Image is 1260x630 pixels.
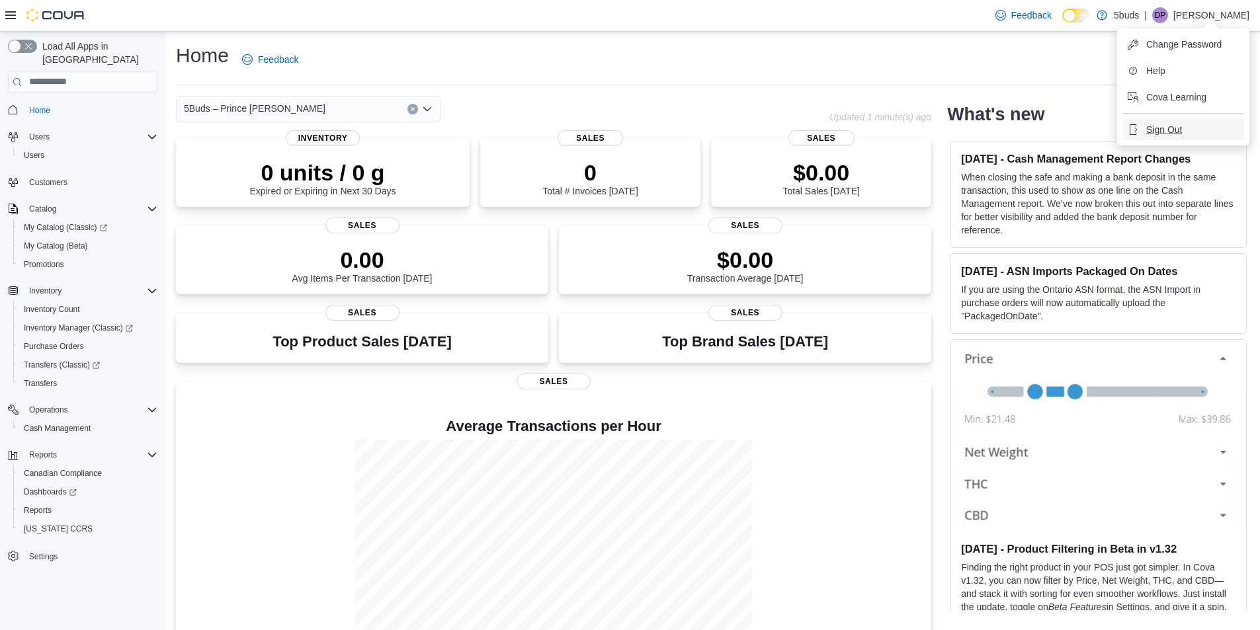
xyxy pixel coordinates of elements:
p: $0.00 [782,159,859,186]
button: Promotions [13,255,163,274]
span: Sales [788,130,855,146]
p: 0 [542,159,638,186]
span: Users [19,147,157,163]
button: Sign Out [1122,119,1244,140]
span: Sales [517,374,591,389]
button: Catalog [3,200,163,218]
h3: Top Brand Sales [DATE] [662,334,828,350]
span: Sales [325,217,399,233]
button: Clear input [407,104,418,114]
span: My Catalog (Beta) [19,238,157,254]
span: Inventory Count [24,304,80,315]
img: Cova [26,9,86,22]
span: My Catalog (Beta) [24,241,88,251]
span: Inventory [286,130,360,146]
h1: Home [176,42,229,69]
span: Transfers (Classic) [19,357,157,373]
button: Settings [3,546,163,565]
a: Settings [24,549,63,565]
button: Canadian Compliance [13,464,163,483]
p: Finding the right product in your POS just got simpler. In Cova v1.32, you can now filter by Pric... [961,561,1236,627]
span: Feedback [1011,9,1052,22]
span: Settings [24,547,157,564]
button: Users [3,128,163,146]
p: $0.00 [687,247,804,273]
h4: Average Transactions per Hour [187,418,921,434]
p: [PERSON_NAME] [1173,7,1249,23]
h3: [DATE] - Cash Management Report Changes [961,152,1236,165]
button: Open list of options [422,104,433,114]
span: Inventory Count [19,301,157,317]
span: Settings [29,551,58,562]
span: Cova Learning [1146,91,1206,104]
a: My Catalog (Classic) [19,219,112,235]
span: [US_STATE] CCRS [24,524,93,534]
span: Help [1146,64,1165,77]
span: Customers [29,177,67,188]
span: Purchase Orders [24,341,84,352]
a: Feedback [990,2,1057,28]
a: Dashboards [13,483,163,501]
a: Inventory Count [19,301,85,317]
span: Reports [24,505,52,516]
a: [US_STATE] CCRS [19,521,98,537]
span: Sales [708,217,782,233]
span: Home [24,102,157,118]
span: Operations [29,405,68,415]
span: Operations [24,402,157,418]
span: DP [1155,7,1166,23]
span: Sales [558,130,624,146]
span: Users [24,129,157,145]
a: Canadian Compliance [19,465,107,481]
span: Dashboards [24,487,77,497]
button: Reports [3,446,163,464]
span: Customers [24,174,157,190]
span: My Catalog (Classic) [19,219,157,235]
span: Change Password [1146,38,1222,51]
span: Sales [708,305,782,321]
span: Users [29,132,50,142]
span: Promotions [24,259,64,270]
button: Help [1122,60,1244,81]
span: Inventory Manager (Classic) [19,320,157,336]
button: Change Password [1122,34,1244,55]
span: Washington CCRS [19,521,157,537]
div: Avg Items Per Transaction [DATE] [292,247,433,284]
button: My Catalog (Beta) [13,237,163,255]
span: Reports [24,447,157,463]
span: Reports [29,450,57,460]
span: Transfers (Classic) [24,360,100,370]
span: Canadian Compliance [19,465,157,481]
button: Transfers [13,374,163,393]
span: Transfers [19,375,157,391]
button: [US_STATE] CCRS [13,520,163,538]
span: Sign Out [1146,123,1182,136]
span: Dark Mode [1062,22,1063,23]
button: Reports [24,447,62,463]
p: Updated 1 minute(s) ago [829,112,931,122]
button: Operations [24,402,73,418]
button: Inventory [24,283,67,299]
span: Catalog [29,204,56,214]
button: Home [3,100,163,120]
h2: What's new [947,104,1044,125]
span: Catalog [24,201,157,217]
span: Promotions [19,256,157,272]
button: Cash Management [13,419,163,438]
p: 0.00 [292,247,433,273]
div: Dustin Pilon [1152,7,1168,23]
span: Cash Management [24,423,91,434]
h3: Top Product Sales [DATE] [273,334,451,350]
span: Canadian Compliance [24,468,102,479]
a: Transfers (Classic) [19,357,105,373]
div: Transaction Average [DATE] [687,247,804,284]
a: Home [24,102,56,118]
span: 5Buds – Prince [PERSON_NAME] [184,100,325,116]
span: Load All Apps in [GEOGRAPHIC_DATA] [37,40,157,66]
span: Inventory [29,286,62,296]
span: Dashboards [19,484,157,500]
div: Expired or Expiring in Next 30 Days [250,159,396,196]
span: Sales [325,305,399,321]
a: Transfers (Classic) [13,356,163,374]
a: My Catalog (Classic) [13,218,163,237]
